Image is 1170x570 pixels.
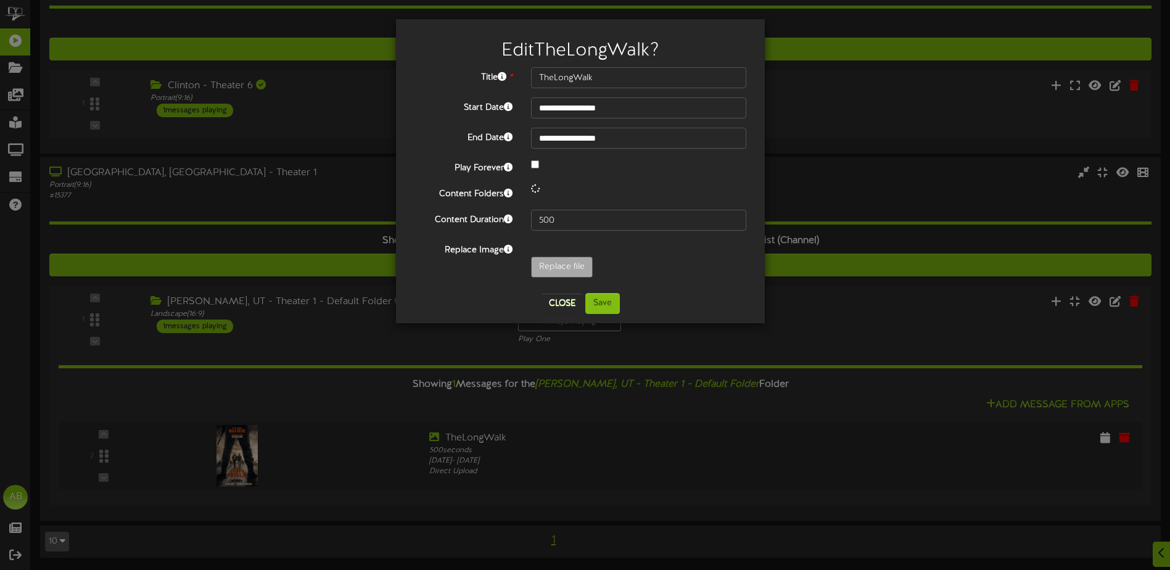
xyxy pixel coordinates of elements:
[585,293,620,314] button: Save
[405,158,522,175] label: Play Forever
[405,240,522,257] label: Replace Image
[531,67,746,88] input: Title
[405,97,522,114] label: Start Date
[405,128,522,144] label: End Date
[414,41,746,61] h2: Edit TheLongWalk ?
[405,67,522,84] label: Title
[531,210,746,231] input: 15
[542,294,583,313] button: Close
[405,184,522,200] label: Content Folders
[405,210,522,226] label: Content Duration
